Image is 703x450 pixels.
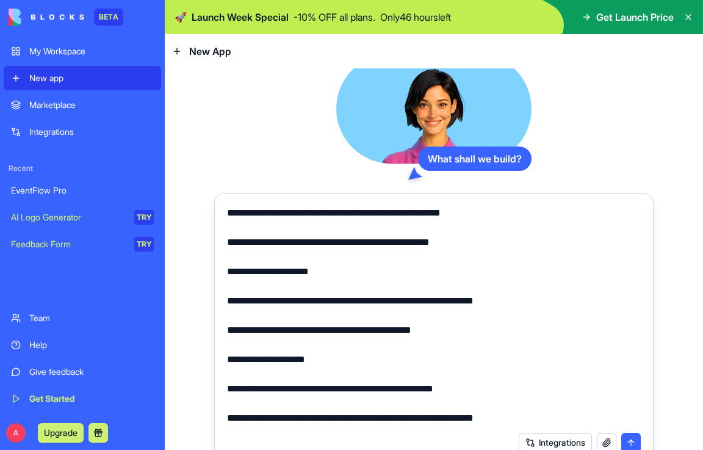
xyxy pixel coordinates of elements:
[6,423,26,443] span: A
[29,126,154,138] div: Integrations
[11,238,126,250] div: Feedback Form
[4,333,161,357] a: Help
[11,211,126,223] div: AI Logo Generator
[418,147,532,171] div: What shall we build?
[29,72,154,84] div: New app
[4,386,161,411] a: Get Started
[38,426,84,438] a: Upgrade
[29,393,154,405] div: Get Started
[192,10,289,24] span: Launch Week Special
[38,423,84,443] button: Upgrade
[294,10,375,24] p: - 10 % OFF all plans.
[11,184,154,197] div: EventFlow Pro
[29,339,154,351] div: Help
[29,366,154,378] div: Give feedback
[4,232,161,256] a: Feedback FormTRY
[9,9,123,26] a: BETA
[94,9,123,26] div: BETA
[29,45,154,57] div: My Workspace
[4,39,161,64] a: My Workspace
[4,120,161,144] a: Integrations
[4,360,161,384] a: Give feedback
[380,10,451,24] p: Only 46 hours left
[29,99,154,111] div: Marketplace
[596,10,674,24] span: Get Launch Price
[4,66,161,90] a: New app
[9,9,84,26] img: logo
[4,205,161,230] a: AI Logo GeneratorTRY
[4,93,161,117] a: Marketplace
[4,164,161,173] span: Recent
[134,237,154,252] div: TRY
[4,178,161,203] a: EventFlow Pro
[4,306,161,330] a: Team
[29,312,154,324] div: Team
[134,210,154,225] div: TRY
[189,44,231,59] span: New App
[175,10,187,24] span: 🚀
